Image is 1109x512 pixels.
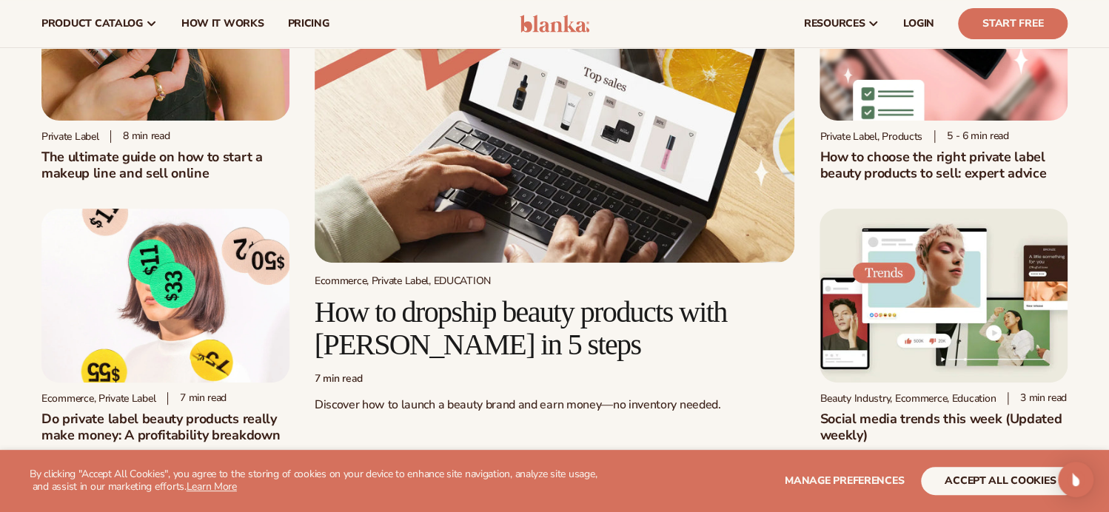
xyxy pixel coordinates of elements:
div: 5 - 6 min read [934,130,1009,143]
div: Private label [41,130,98,143]
div: Ecommerce, Private Label [41,392,155,405]
h2: How to dropship beauty products with [PERSON_NAME] in 5 steps [315,296,795,361]
button: accept all cookies [921,467,1079,495]
span: LOGIN [903,18,934,30]
img: Profitability of private label company [41,209,289,382]
h1: The ultimate guide on how to start a makeup line and sell online [41,149,289,181]
a: Social media trends this week (Updated weekly) Beauty Industry, Ecommerce, Education 3 min readSo... [820,209,1068,442]
button: Manage preferences [785,467,904,495]
div: Open Intercom Messenger [1058,462,1093,497]
span: product catalog [41,18,143,30]
div: Ecommerce, Private Label, EDUCATION [315,274,795,287]
span: How It Works [181,18,264,30]
div: Private Label, Products [820,130,922,143]
div: 8 min read [110,130,170,143]
span: Manage preferences [785,474,904,488]
div: 7 min read [167,392,227,405]
p: Discover how to launch a beauty brand and earn money—no inventory needed. [315,397,795,413]
img: Social media trends this week (Updated weekly) [820,209,1068,382]
a: Learn More [187,479,237,494]
h2: Do private label beauty products really make money: A profitability breakdown [41,411,289,443]
p: By clicking "Accept All Cookies", you agree to the storing of cookies on your device to enhance s... [30,468,597,494]
a: Start Free [958,8,1068,39]
div: 7 min read [315,373,795,385]
span: resources [804,18,865,30]
div: Beauty Industry, Ecommerce, Education [820,392,996,405]
span: pricing [287,18,329,30]
a: Profitability of private label company Ecommerce, Private Label 7 min readDo private label beauty... [41,209,289,442]
h2: Social media trends this week (Updated weekly) [820,411,1068,443]
img: logo [520,15,590,33]
div: 3 min read [1008,392,1067,405]
h2: How to choose the right private label beauty products to sell: expert advice [820,149,1068,181]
